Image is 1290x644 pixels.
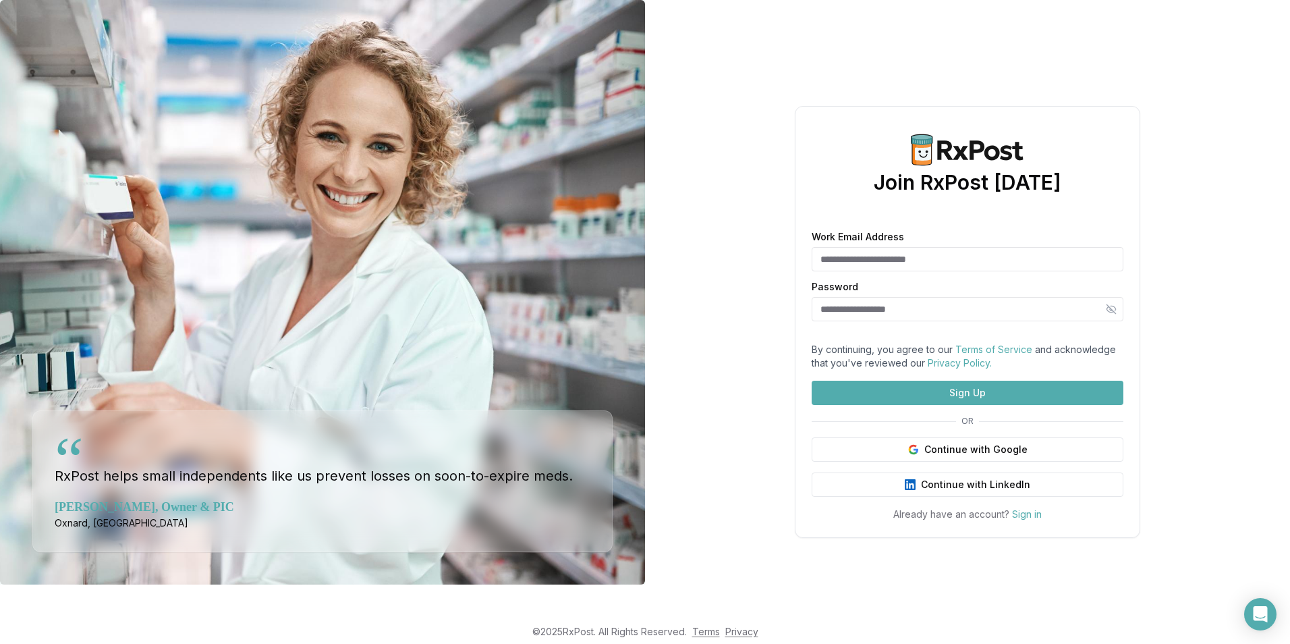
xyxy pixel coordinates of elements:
button: Hide password [1099,297,1123,321]
div: “ [55,427,84,492]
span: Already have an account? [893,508,1009,520]
blockquote: RxPost helps small independents like us prevent losses on soon-to-expire meds. [55,438,590,487]
div: By continuing, you agree to our and acknowledge that you've reviewed our [812,343,1123,370]
h1: Join RxPost [DATE] [874,170,1061,194]
span: OR [956,416,979,427]
div: Open Intercom Messenger [1244,598,1277,630]
label: Work Email Address [812,232,1123,242]
img: Google [908,444,919,455]
div: [PERSON_NAME], Owner & PIC [55,498,590,516]
label: Password [812,282,1123,292]
a: Terms of Service [955,344,1032,355]
a: Terms [692,626,720,637]
a: Privacy [725,626,758,637]
div: Oxnard, [GEOGRAPHIC_DATA] [55,516,590,530]
button: Sign Up [812,381,1123,405]
a: Privacy Policy. [928,357,992,369]
a: Sign in [1012,508,1042,520]
button: Continue with Google [812,437,1123,462]
button: Continue with LinkedIn [812,473,1123,497]
img: RxPost Logo [903,134,1032,166]
img: LinkedIn [905,479,916,490]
